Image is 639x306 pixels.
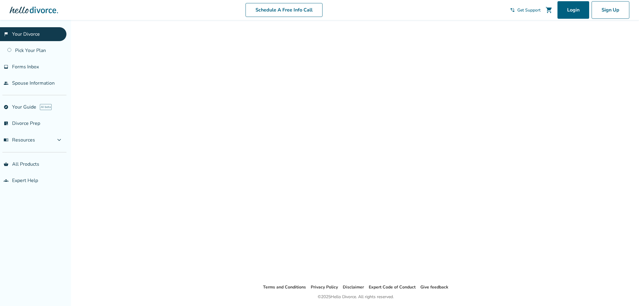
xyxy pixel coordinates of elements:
a: phone_in_talkGet Support [510,7,541,13]
span: Resources [4,137,35,143]
div: © 2025 Hello Divorce. All rights reserved. [318,293,394,301]
span: people [4,81,8,86]
a: Login [557,1,589,19]
a: Privacy Policy [311,284,338,290]
span: shopping_cart [545,6,553,14]
span: list_alt_check [4,121,8,126]
span: Get Support [517,7,541,13]
span: Forms Inbox [12,63,39,70]
a: Schedule A Free Info Call [246,3,323,17]
span: AI beta [40,104,52,110]
span: flag_2 [4,32,8,37]
a: Terms and Conditions [263,284,306,290]
span: shopping_basket [4,162,8,167]
span: phone_in_talk [510,8,515,12]
a: Expert Code of Conduct [369,284,416,290]
span: inbox [4,64,8,69]
li: Disclaimer [343,284,364,291]
span: menu_book [4,138,8,142]
a: Sign Up [592,1,629,19]
span: groups [4,178,8,183]
span: expand_more [56,136,63,144]
li: Give feedback [420,284,448,291]
span: explore [4,105,8,109]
